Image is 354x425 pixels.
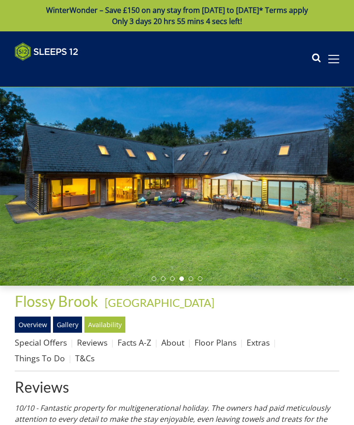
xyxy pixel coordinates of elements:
span: Flossy Brook [15,292,98,310]
span: - [101,296,214,309]
a: Gallery [53,317,82,332]
a: Flossy Brook [15,292,101,310]
a: Things To Do [15,353,65,364]
a: Availability [84,317,125,332]
a: Floor Plans [195,337,236,348]
a: [GEOGRAPHIC_DATA] [105,296,214,309]
a: Special Offers [15,337,67,348]
img: Sleeps 12 [15,42,78,61]
a: Extras [247,337,270,348]
span: Only 3 days 20 hrs 55 mins 4 secs left! [112,16,242,26]
a: Facts A-Z [118,337,151,348]
a: Overview [15,317,51,332]
iframe: Customer reviews powered by Trustpilot [10,66,107,74]
a: T&Cs [75,353,94,364]
a: Reviews [15,379,339,395]
a: Reviews [77,337,107,348]
a: About [161,337,184,348]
